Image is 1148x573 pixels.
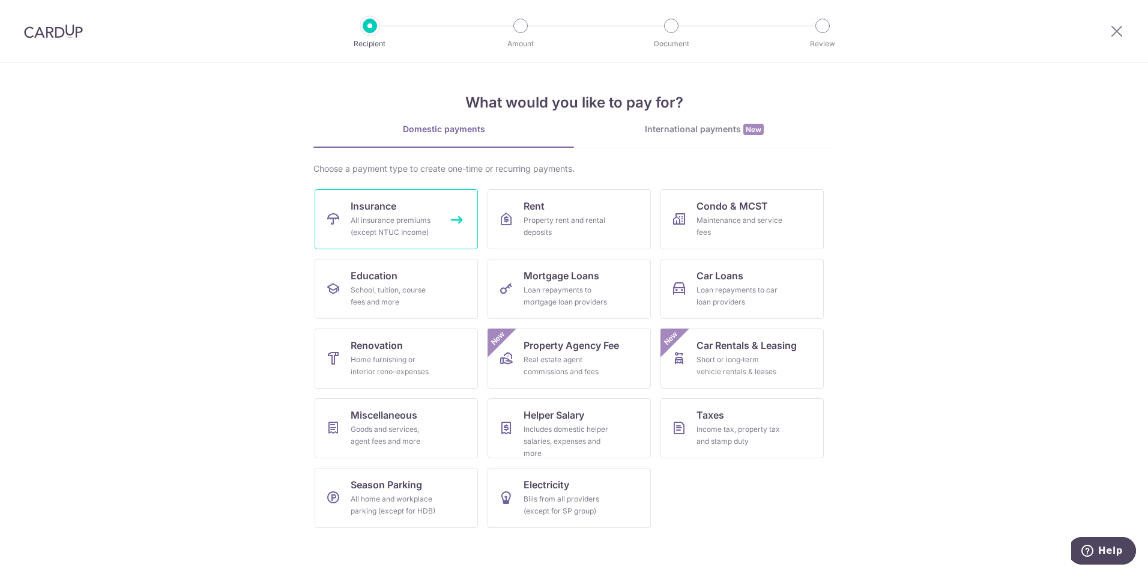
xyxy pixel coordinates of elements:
span: Education [351,268,397,283]
div: Choose a payment type to create one-time or recurring payments. [313,163,835,175]
span: Help [27,8,52,19]
div: Income tax, property tax and stamp duty [696,423,783,447]
div: Loan repayments to mortgage loan providers [524,284,610,308]
div: Loan repayments to car loan providers [696,284,783,308]
a: Condo & MCSTMaintenance and service fees [660,189,824,249]
h4: What would you like to pay for? [313,92,835,114]
span: Miscellaneous [351,408,417,422]
div: All home and workplace parking (except for HDB) [351,493,437,517]
span: Rent [524,199,545,213]
a: Car LoansLoan repayments to car loan providers [660,259,824,319]
span: Property Agency Fee [524,338,619,353]
div: Bills from all providers (except for SP group) [524,493,610,517]
span: Car Rentals & Leasing [696,338,797,353]
span: Season Parking [351,477,422,492]
span: New [661,329,681,348]
div: Goods and services, agent fees and more [351,423,437,447]
img: CardUp [24,24,83,38]
p: Document [627,38,716,50]
div: School, tuition, course fees and more [351,284,437,308]
div: Home furnishing or interior reno-expenses [351,354,437,378]
a: RentProperty rent and rental deposits [488,189,651,249]
a: Car Rentals & LeasingShort or long‑term vehicle rentals & leasesNew [660,329,824,389]
span: Taxes [696,408,724,422]
div: Maintenance and service fees [696,214,783,238]
a: Mortgage LoansLoan repayments to mortgage loan providers [488,259,651,319]
a: Helper SalaryIncludes domestic helper salaries, expenses and more [488,398,651,458]
p: Recipient [325,38,414,50]
span: Car Loans [696,268,743,283]
a: MiscellaneousGoods and services, agent fees and more [315,398,478,458]
div: Short or long‑term vehicle rentals & leases [696,354,783,378]
a: ElectricityBills from all providers (except for SP group) [488,468,651,528]
span: Renovation [351,338,403,353]
span: Helper Salary [524,408,584,422]
p: Amount [476,38,565,50]
a: TaxesIncome tax, property tax and stamp duty [660,398,824,458]
iframe: Opens a widget where you can find more information [1071,537,1136,567]
a: Property Agency FeeReal estate agent commissions and feesNew [488,329,651,389]
span: Insurance [351,199,396,213]
div: Real estate agent commissions and fees [524,354,610,378]
span: Electricity [524,477,569,492]
a: EducationSchool, tuition, course fees and more [315,259,478,319]
a: RenovationHome furnishing or interior reno-expenses [315,329,478,389]
div: All insurance premiums (except NTUC Income) [351,214,437,238]
span: New [743,124,764,135]
span: Mortgage Loans [524,268,599,283]
div: International payments [574,123,835,136]
a: InsuranceAll insurance premiums (except NTUC Income) [315,189,478,249]
a: Season ParkingAll home and workplace parking (except for HDB) [315,468,478,528]
span: New [488,329,508,348]
div: Domestic payments [313,123,574,135]
p: Review [778,38,867,50]
span: Condo & MCST [696,199,768,213]
div: Includes domestic helper salaries, expenses and more [524,423,610,459]
div: Property rent and rental deposits [524,214,610,238]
